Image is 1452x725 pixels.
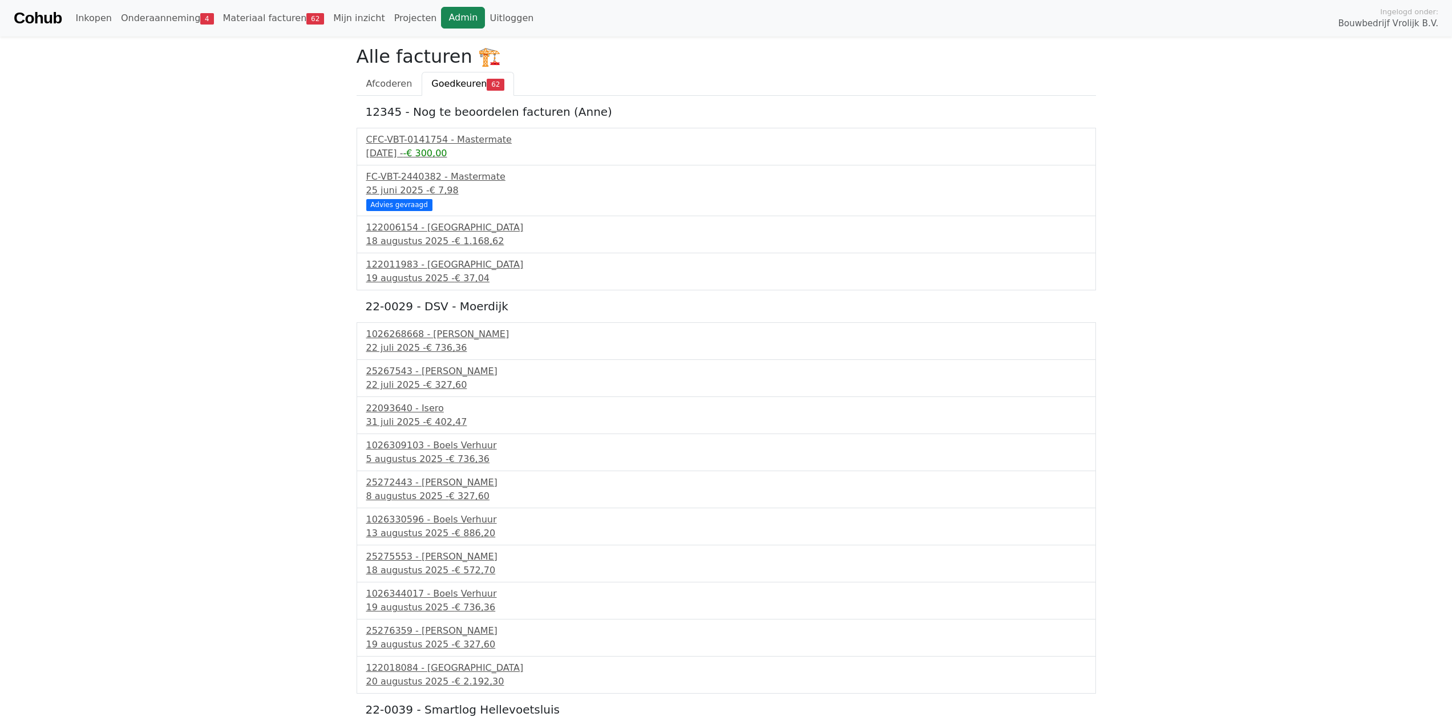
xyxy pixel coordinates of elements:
div: 19 augustus 2025 - [366,272,1086,285]
a: 1026330596 - Boels Verhuur13 augustus 2025 -€ 886,20 [366,513,1086,540]
div: 13 augustus 2025 - [366,526,1086,540]
div: 22 juli 2025 - [366,378,1086,392]
h2: Alle facturen 🏗️ [357,46,1096,67]
div: 20 augustus 2025 - [366,675,1086,688]
a: Materiaal facturen62 [219,7,329,30]
a: 1026344017 - Boels Verhuur19 augustus 2025 -€ 736,36 [366,587,1086,614]
span: € 736,36 [426,342,467,353]
div: 18 augustus 2025 - [366,234,1086,248]
a: Uitloggen [485,7,538,30]
span: Afcoderen [366,78,412,89]
div: FC-VBT-2440382 - Mastermate [366,170,1086,184]
span: € 7,98 [430,185,459,196]
div: 1026309103 - Boels Verhuur [366,439,1086,452]
a: Mijn inzicht [329,7,390,30]
a: 25272443 - [PERSON_NAME]8 augustus 2025 -€ 327,60 [366,476,1086,503]
div: 122006154 - [GEOGRAPHIC_DATA] [366,221,1086,234]
div: 25275553 - [PERSON_NAME] [366,550,1086,564]
div: 31 juli 2025 - [366,415,1086,429]
div: 25267543 - [PERSON_NAME] [366,364,1086,378]
span: € 1.168,62 [455,236,504,246]
div: 122018084 - [GEOGRAPHIC_DATA] [366,661,1086,675]
a: 122006154 - [GEOGRAPHIC_DATA]18 augustus 2025 -€ 1.168,62 [366,221,1086,248]
span: € 327,60 [455,639,495,650]
span: 4 [200,13,213,25]
div: 22093640 - Isero [366,402,1086,415]
a: 1026268668 - [PERSON_NAME]22 juli 2025 -€ 736,36 [366,327,1086,355]
div: 1026344017 - Boels Verhuur [366,587,1086,601]
div: [DATE] - [366,147,1086,160]
a: FC-VBT-2440382 - Mastermate25 juni 2025 -€ 7,98 Advies gevraagd [366,170,1086,209]
div: 18 augustus 2025 - [366,564,1086,577]
span: € 886,20 [455,528,495,538]
div: 1026268668 - [PERSON_NAME] [366,327,1086,341]
div: CFC-VBT-0141754 - Mastermate [366,133,1086,147]
div: 5 augustus 2025 - [366,452,1086,466]
a: 122011983 - [GEOGRAPHIC_DATA]19 augustus 2025 -€ 37,04 [366,258,1086,285]
a: Onderaanneming4 [116,7,219,30]
a: Goedkeuren62 [422,72,514,96]
span: Goedkeuren [431,78,487,89]
div: 19 augustus 2025 - [366,638,1086,651]
span: 62 [487,79,504,90]
a: Afcoderen [357,72,422,96]
span: € 2.192,30 [455,676,504,687]
span: € 736,36 [449,453,490,464]
h5: 22-0029 - DSV - Moerdijk [366,299,1087,313]
a: Inkopen [71,7,116,30]
a: 25267543 - [PERSON_NAME]22 juli 2025 -€ 327,60 [366,364,1086,392]
a: 22093640 - Isero31 juli 2025 -€ 402,47 [366,402,1086,429]
h5: 12345 - Nog te beoordelen facturen (Anne) [366,105,1087,119]
div: 25276359 - [PERSON_NAME] [366,624,1086,638]
a: Admin [441,7,485,29]
span: € 37,04 [455,273,490,283]
span: € 327,60 [449,491,490,501]
span: Bouwbedrijf Vrolijk B.V. [1338,17,1438,30]
div: 22 juli 2025 - [366,341,1086,355]
span: € 736,36 [455,602,495,613]
span: Ingelogd onder: [1380,6,1438,17]
a: 25275553 - [PERSON_NAME]18 augustus 2025 -€ 572,70 [366,550,1086,577]
div: 8 augustus 2025 - [366,489,1086,503]
div: 25272443 - [PERSON_NAME] [366,476,1086,489]
span: -€ 300,00 [403,148,447,159]
span: € 402,47 [426,416,467,427]
span: € 572,70 [455,565,495,576]
a: Projecten [390,7,442,30]
div: 122011983 - [GEOGRAPHIC_DATA] [366,258,1086,272]
span: € 327,60 [426,379,467,390]
a: Cohub [14,5,62,32]
div: 19 augustus 2025 - [366,601,1086,614]
div: Advies gevraagd [366,199,432,210]
div: 1026330596 - Boels Verhuur [366,513,1086,526]
a: 25276359 - [PERSON_NAME]19 augustus 2025 -€ 327,60 [366,624,1086,651]
a: 1026309103 - Boels Verhuur5 augustus 2025 -€ 736,36 [366,439,1086,466]
h5: 22-0039 - Smartlog Hellevoetsluis [366,703,1087,716]
a: 122018084 - [GEOGRAPHIC_DATA]20 augustus 2025 -€ 2.192,30 [366,661,1086,688]
span: 62 [306,13,324,25]
a: CFC-VBT-0141754 - Mastermate[DATE] --€ 300,00 [366,133,1086,160]
div: 25 juni 2025 - [366,184,1086,197]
